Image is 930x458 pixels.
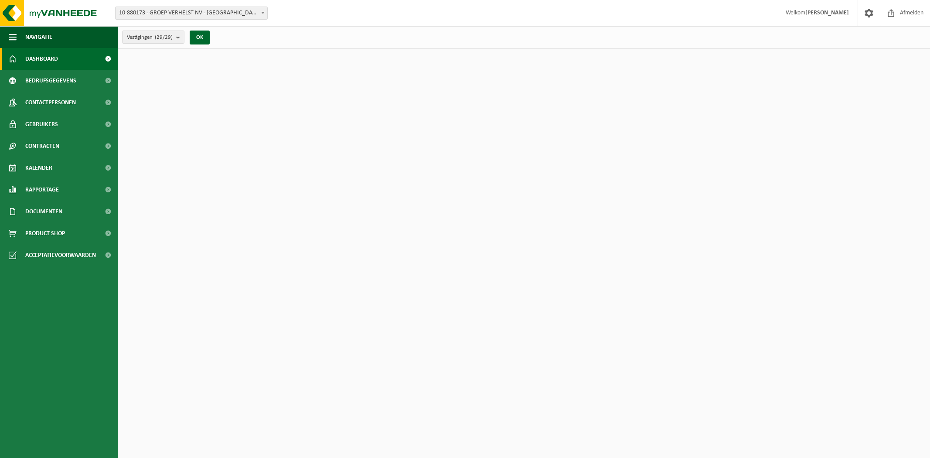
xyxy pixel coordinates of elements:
button: OK [190,31,210,44]
span: Kalender [25,157,52,179]
span: Bedrijfsgegevens [25,70,76,92]
span: 10-880173 - GROEP VERHELST NV - OOSTENDE [116,7,267,19]
button: Vestigingen(29/29) [122,31,184,44]
span: Contracten [25,135,59,157]
span: Acceptatievoorwaarden [25,244,96,266]
count: (29/29) [155,34,173,40]
span: Product Shop [25,222,65,244]
span: Dashboard [25,48,58,70]
span: Gebruikers [25,113,58,135]
span: 10-880173 - GROEP VERHELST NV - OOSTENDE [115,7,268,20]
span: Navigatie [25,26,52,48]
span: Rapportage [25,179,59,201]
span: Contactpersonen [25,92,76,113]
span: Vestigingen [127,31,173,44]
strong: [PERSON_NAME] [805,10,849,16]
span: Documenten [25,201,62,222]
